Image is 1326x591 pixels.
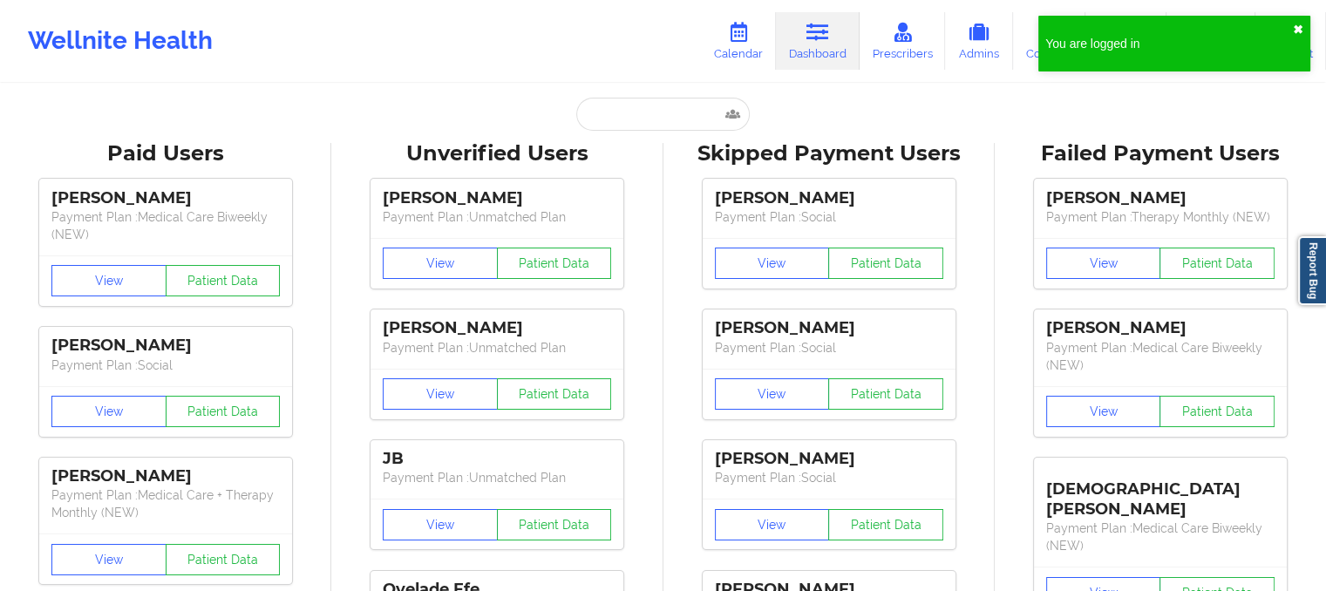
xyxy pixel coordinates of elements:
[166,396,281,427] button: Patient Data
[166,544,281,575] button: Patient Data
[715,449,943,469] div: [PERSON_NAME]
[945,12,1013,70] a: Admins
[383,469,611,486] p: Payment Plan : Unmatched Plan
[828,248,943,279] button: Patient Data
[383,449,611,469] div: JB
[497,378,612,410] button: Patient Data
[1007,140,1314,167] div: Failed Payment Users
[1298,236,1326,305] a: Report Bug
[343,140,650,167] div: Unverified Users
[715,509,830,540] button: View
[383,248,498,279] button: View
[1159,396,1275,427] button: Patient Data
[715,339,943,357] p: Payment Plan : Social
[383,378,498,410] button: View
[1046,208,1275,226] p: Payment Plan : Therapy Monthly (NEW)
[12,140,319,167] div: Paid Users
[715,469,943,486] p: Payment Plan : Social
[383,339,611,357] p: Payment Plan : Unmatched Plan
[1293,23,1303,37] button: close
[497,248,612,279] button: Patient Data
[715,188,943,208] div: [PERSON_NAME]
[1046,466,1275,520] div: [DEMOGRAPHIC_DATA][PERSON_NAME]
[383,318,611,338] div: [PERSON_NAME]
[715,248,830,279] button: View
[51,396,167,427] button: View
[51,357,280,374] p: Payment Plan : Social
[51,265,167,296] button: View
[1046,188,1275,208] div: [PERSON_NAME]
[1046,520,1275,554] p: Payment Plan : Medical Care Biweekly (NEW)
[51,188,280,208] div: [PERSON_NAME]
[715,378,830,410] button: View
[1013,12,1085,70] a: Coaches
[776,12,860,70] a: Dashboard
[51,544,167,575] button: View
[715,318,943,338] div: [PERSON_NAME]
[51,336,280,356] div: [PERSON_NAME]
[383,188,611,208] div: [PERSON_NAME]
[828,378,943,410] button: Patient Data
[1046,396,1161,427] button: View
[676,140,983,167] div: Skipped Payment Users
[1045,35,1293,52] div: You are logged in
[51,466,280,486] div: [PERSON_NAME]
[166,265,281,296] button: Patient Data
[1046,248,1161,279] button: View
[1159,248,1275,279] button: Patient Data
[383,509,498,540] button: View
[497,509,612,540] button: Patient Data
[860,12,946,70] a: Prescribers
[1046,318,1275,338] div: [PERSON_NAME]
[1046,339,1275,374] p: Payment Plan : Medical Care Biweekly (NEW)
[701,12,776,70] a: Calendar
[383,208,611,226] p: Payment Plan : Unmatched Plan
[715,208,943,226] p: Payment Plan : Social
[828,509,943,540] button: Patient Data
[51,486,280,521] p: Payment Plan : Medical Care + Therapy Monthly (NEW)
[51,208,280,243] p: Payment Plan : Medical Care Biweekly (NEW)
